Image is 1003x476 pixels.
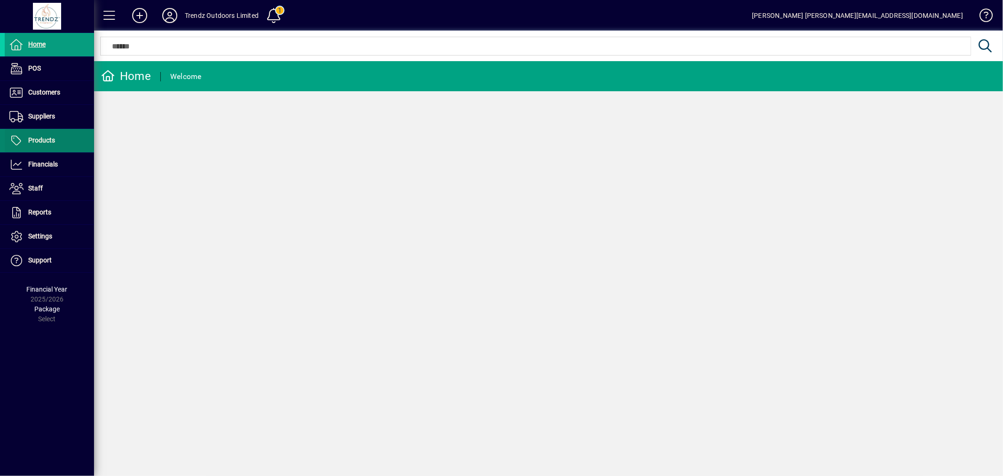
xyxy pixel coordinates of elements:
[28,88,60,96] span: Customers
[28,64,41,72] span: POS
[5,81,94,104] a: Customers
[28,112,55,120] span: Suppliers
[28,184,43,192] span: Staff
[34,305,60,313] span: Package
[28,232,52,240] span: Settings
[185,8,259,23] div: Trendz Outdoors Limited
[5,105,94,128] a: Suppliers
[28,208,51,216] span: Reports
[28,160,58,168] span: Financials
[28,136,55,144] span: Products
[752,8,963,23] div: [PERSON_NAME] [PERSON_NAME][EMAIL_ADDRESS][DOMAIN_NAME]
[5,177,94,200] a: Staff
[5,57,94,80] a: POS
[28,256,52,264] span: Support
[5,249,94,272] a: Support
[170,69,202,84] div: Welcome
[5,153,94,176] a: Financials
[5,201,94,224] a: Reports
[27,286,68,293] span: Financial Year
[125,7,155,24] button: Add
[5,129,94,152] a: Products
[972,2,991,32] a: Knowledge Base
[155,7,185,24] button: Profile
[101,69,151,84] div: Home
[5,225,94,248] a: Settings
[28,40,46,48] span: Home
